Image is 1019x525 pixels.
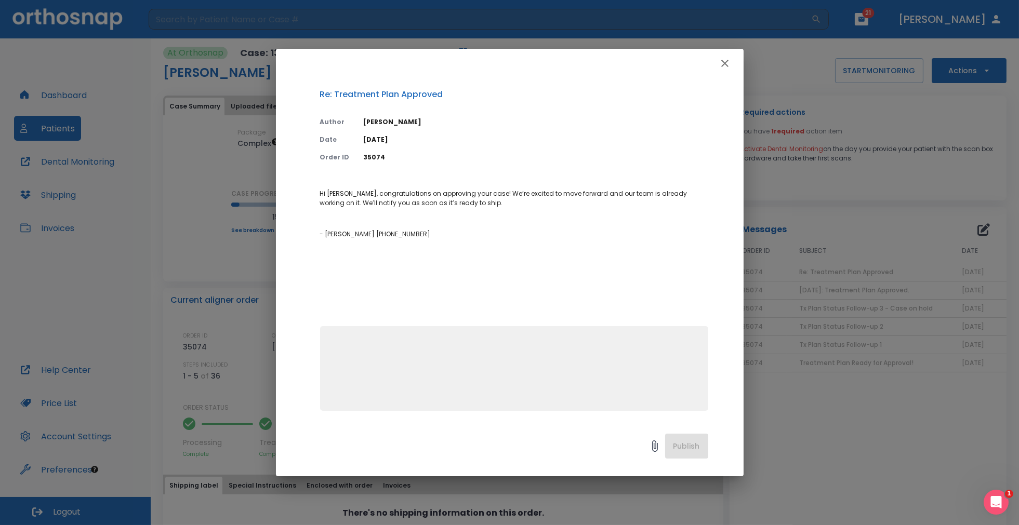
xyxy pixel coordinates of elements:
[320,153,351,162] p: Order ID
[320,135,351,144] p: Date
[364,117,708,127] p: [PERSON_NAME]
[320,230,708,239] p: - [PERSON_NAME] [PHONE_NUMBER]
[984,490,1009,515] iframe: Intercom live chat
[320,189,708,208] p: Hi [PERSON_NAME], congratulations on approving your case! We’re excited to move forward and our t...
[364,153,708,162] p: 35074
[364,135,708,144] p: [DATE]
[320,117,351,127] p: Author
[1005,490,1013,498] span: 1
[320,88,708,101] p: Re: Treatment Plan Approved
